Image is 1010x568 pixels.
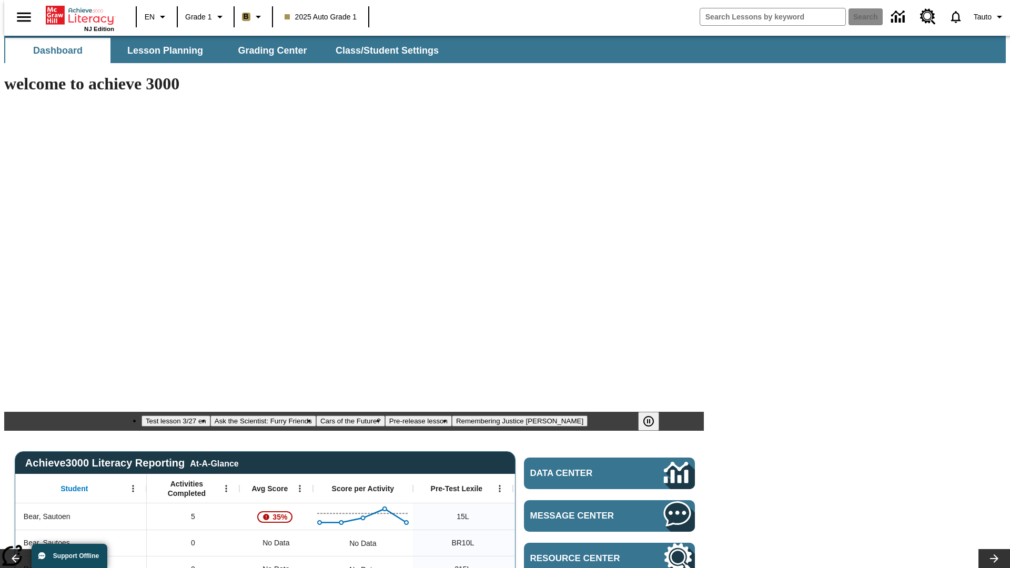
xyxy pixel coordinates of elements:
span: NJ Edition [84,26,114,32]
span: Message Center [530,511,632,521]
span: Grade 1 [185,12,212,23]
button: Slide 2 Ask the Scientist: Furry Friends [210,415,316,427]
span: 15 Lexile, Bear, Sautoen [457,511,469,522]
button: Boost Class color is light brown. Change class color [238,7,269,26]
a: Message Center [524,500,695,532]
span: Avg Score [251,484,288,493]
span: Activities Completed [152,479,221,498]
button: Dashboard [5,38,110,63]
span: Beginning reader 10 Lexile, Bear, Sautoes [451,537,474,549]
a: Notifications [942,3,969,31]
span: Bear, Sautoen [24,511,70,522]
button: Grade: Grade 1, Select a grade [181,7,230,26]
span: EN [145,12,155,23]
span: Achieve3000 Literacy Reporting [25,457,239,469]
span: 5 [191,511,195,522]
button: Open Menu [292,481,308,496]
div: No Data, Bear, Sautoes [344,533,381,554]
div: Home [46,4,114,32]
div: At-A-Glance [190,457,238,469]
span: No Data [257,532,295,554]
h1: welcome to achieve 3000 [4,74,704,94]
div: 10 Lexile, ER, Based on the Lexile Reading measure, student is an Emerging Reader (ER) and will h... [513,530,613,556]
button: Slide 3 Cars of the Future? [316,415,385,427]
button: Slide 1 Test lesson 3/27 en [142,415,210,427]
span: 2025 Auto Grade 1 [285,12,357,23]
button: Profile/Settings [969,7,1010,26]
div: SubNavbar [4,38,448,63]
span: B [244,10,249,23]
span: Pre-Test Lexile [431,484,483,493]
div: 0, Bear, Sautoes [147,530,239,556]
button: Class/Student Settings [327,38,447,63]
span: 0 [191,537,195,549]
button: Lesson carousel, Next [978,549,1010,568]
span: Dashboard [33,45,83,57]
input: search field [700,8,845,25]
span: Bear, Sautoes [24,537,70,549]
a: Data Center [524,458,695,489]
a: Resource Center, Will open in new tab [914,3,942,31]
button: Open side menu [8,2,39,33]
div: No Data, Bear, Sautoes [239,530,313,556]
button: Pause [638,412,659,431]
button: Support Offline [32,544,107,568]
span: Tauto [974,12,992,23]
span: Data Center [530,468,629,479]
a: Data Center [885,3,914,32]
button: Open Menu [125,481,141,496]
div: SubNavbar [4,36,1006,63]
span: Grading Center [238,45,307,57]
span: Class/Student Settings [336,45,439,57]
span: Score per Activity [332,484,395,493]
button: Language: EN, Select a language [140,7,174,26]
span: Student [60,484,88,493]
button: Slide 5 Remembering Justice O'Connor [452,415,588,427]
button: Lesson Planning [113,38,218,63]
button: Open Menu [218,481,234,496]
span: 35% [268,508,291,526]
a: Home [46,5,114,26]
button: Slide 4 Pre-release lesson [385,415,452,427]
span: Lesson Planning [127,45,203,57]
div: , 35%, Attention! This student's Average First Try Score of 35% is below 65%, Bear, Sautoen [239,503,313,530]
button: Open Menu [492,481,508,496]
div: 5, Bear, Sautoen [147,503,239,530]
div: Pause [638,412,670,431]
span: Resource Center [530,553,632,564]
span: Support Offline [53,552,99,560]
div: 10 Lexile, ER, Based on the Lexile Reading measure, student is an Emerging Reader (ER) and will h... [513,503,613,530]
button: Grading Center [220,38,325,63]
